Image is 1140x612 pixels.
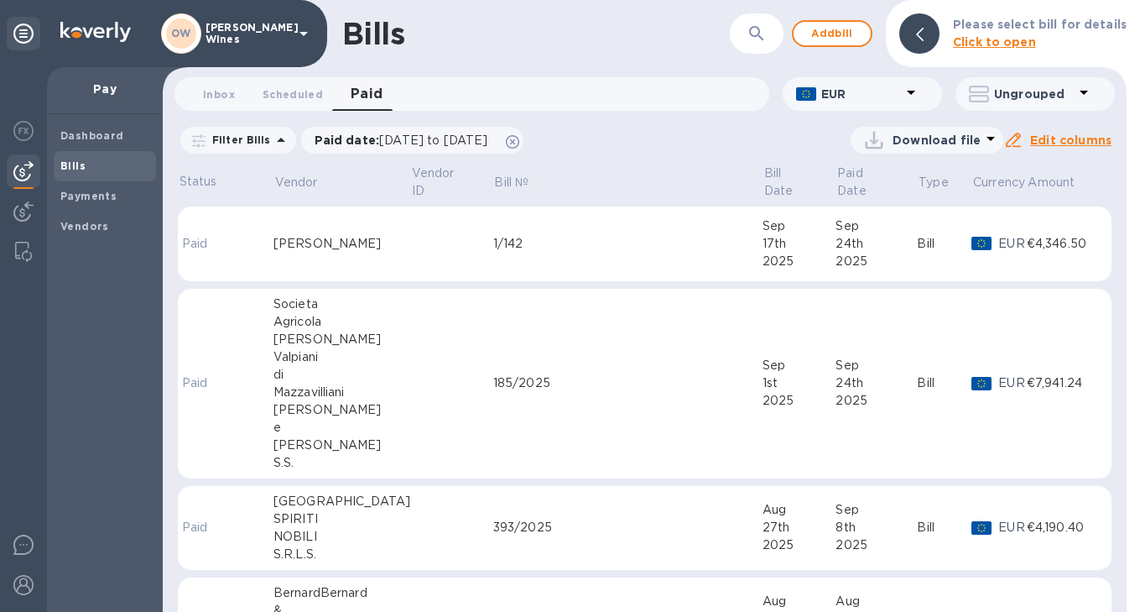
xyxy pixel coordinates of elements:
[998,235,1026,253] p: EUR
[973,174,1025,191] p: Currency
[1028,174,1096,191] span: Amount
[203,86,235,103] span: Inbox
[835,392,917,410] div: 2025
[494,174,550,191] span: Bill №
[273,331,410,348] div: [PERSON_NAME]
[919,174,949,191] p: Type
[275,174,340,191] span: Vendor
[182,374,214,392] p: Paid
[919,174,971,191] span: Type
[315,132,497,149] p: Paid date :
[273,437,410,454] div: [PERSON_NAME]
[763,374,835,392] div: 1st
[953,18,1127,31] b: Please select bill for details
[807,24,857,44] span: Add bill
[182,235,214,253] p: Paid
[263,86,323,103] span: Scheduled
[412,165,470,200] p: Vendor ID
[7,17,40,50] div: Unpin categories
[835,374,917,392] div: 24th
[1027,235,1098,253] div: €4,346.50
[273,313,410,331] div: Agricola
[342,16,404,51] h1: Bills
[351,82,383,106] span: Paid
[763,253,835,270] div: 2025
[493,374,763,392] div: 185/2025
[273,528,410,546] div: NOBILI
[273,493,410,510] div: [GEOGRAPHIC_DATA]
[835,357,917,374] div: Sep
[763,501,835,519] div: Aug
[1027,519,1098,536] div: €4,190.40
[273,546,410,563] div: S.R.L.S.
[821,86,901,102] p: EUR
[763,235,835,253] div: 17th
[998,519,1026,536] p: EUR
[273,401,410,419] div: [PERSON_NAME]
[412,165,492,200] span: Vendor ID
[837,165,894,200] p: Paid Date
[953,35,1036,49] b: Click to open
[835,501,917,519] div: Sep
[792,20,872,47] button: Addbill
[917,235,971,253] div: Bill
[763,217,835,235] div: Sep
[273,419,410,437] div: e
[998,374,1026,392] p: EUR
[273,384,410,401] div: Mazzavilliani
[493,519,763,536] div: 393/2025
[13,121,34,141] img: Foreign exchange
[893,132,981,149] p: Download file
[835,217,917,235] div: Sep
[763,593,835,610] div: Aug
[835,593,917,610] div: Aug
[763,519,835,536] div: 27th
[764,165,813,200] p: Bill Date
[273,366,410,384] div: di
[273,296,410,313] div: Societa
[494,174,528,191] p: Bill №
[273,454,410,472] div: S.S.
[206,22,289,45] p: [PERSON_NAME] Wines
[763,392,835,410] div: 2025
[206,133,271,147] p: Filter Bills
[273,584,410,602] div: BernardBernard
[764,165,835,200] span: Bill Date
[835,536,917,554] div: 2025
[763,536,835,554] div: 2025
[835,253,917,270] div: 2025
[60,190,117,202] b: Payments
[1030,133,1111,147] u: Edit columns
[60,220,109,233] b: Vendors
[180,173,217,191] p: Status
[60,81,149,97] p: Pay
[917,374,971,392] div: Bill
[1028,174,1075,191] p: Amount
[917,519,971,536] div: Bill
[273,510,410,528] div: SPIRITI
[273,235,410,253] div: [PERSON_NAME]
[171,27,191,39] b: OW
[1027,374,1098,392] div: €7,941.24
[60,160,86,172] b: Bills
[275,174,318,191] p: Vendor
[60,22,131,42] img: Logo
[837,165,916,200] span: Paid Date
[60,129,124,142] b: Dashboard
[493,235,763,253] div: 1/142
[182,519,214,536] p: Paid
[273,348,410,366] div: Valpiani
[301,127,524,154] div: Paid date:[DATE] to [DATE]
[994,86,1074,102] p: Ungrouped
[379,133,487,147] span: [DATE] to [DATE]
[763,357,835,374] div: Sep
[835,235,917,253] div: 24th
[835,519,917,536] div: 8th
